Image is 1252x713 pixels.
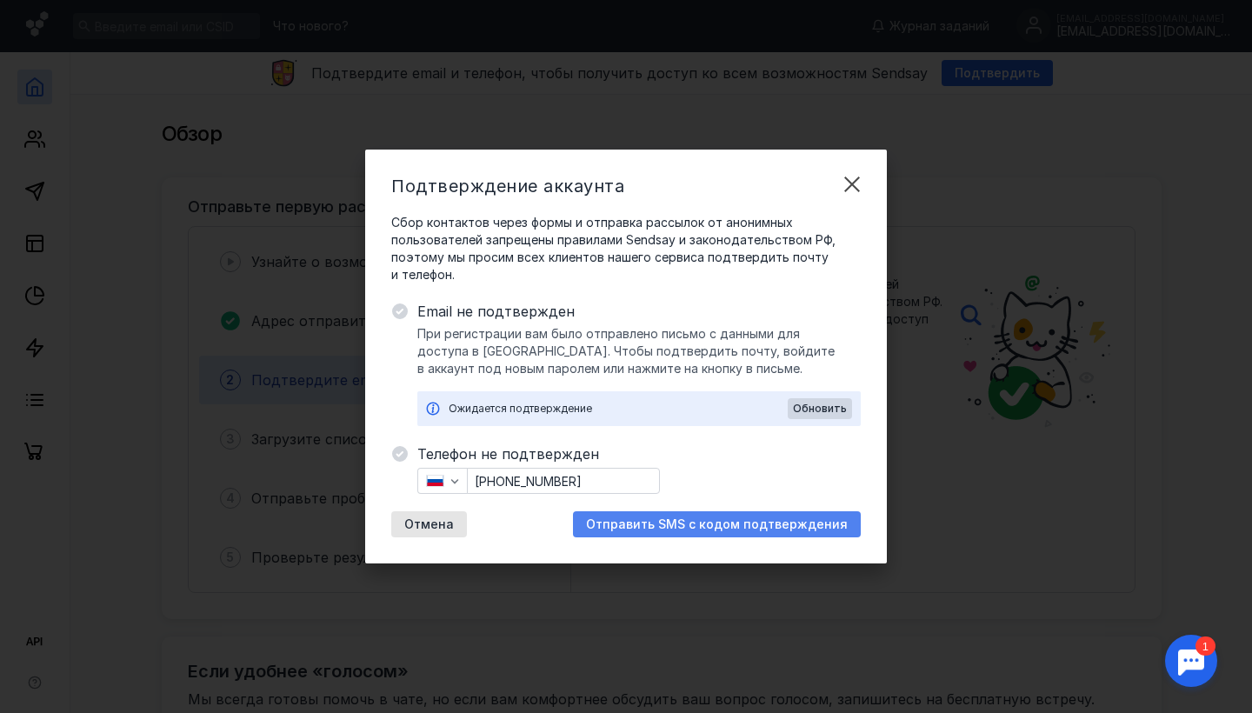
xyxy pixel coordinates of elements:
span: Сбор контактов через формы и отправка рассылок от анонимных пользователей запрещены правилами Sen... [391,214,861,283]
div: 1 [39,10,59,30]
button: Отправить SMS с кодом подтверждения [573,511,861,537]
span: Отмена [404,517,454,532]
span: Телефон не подтвержден [417,443,861,464]
span: При регистрации вам было отправлено письмо с данными для доступа в [GEOGRAPHIC_DATA]. Чтобы подтв... [417,325,861,377]
span: Обновить [793,403,847,415]
span: Подтверждение аккаунта [391,176,624,197]
span: Email не подтвержден [417,301,861,322]
div: Ожидается подтверждение [449,400,788,417]
button: Обновить [788,398,852,419]
span: Отправить SMS с кодом подтверждения [586,517,848,532]
button: Отмена [391,511,467,537]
